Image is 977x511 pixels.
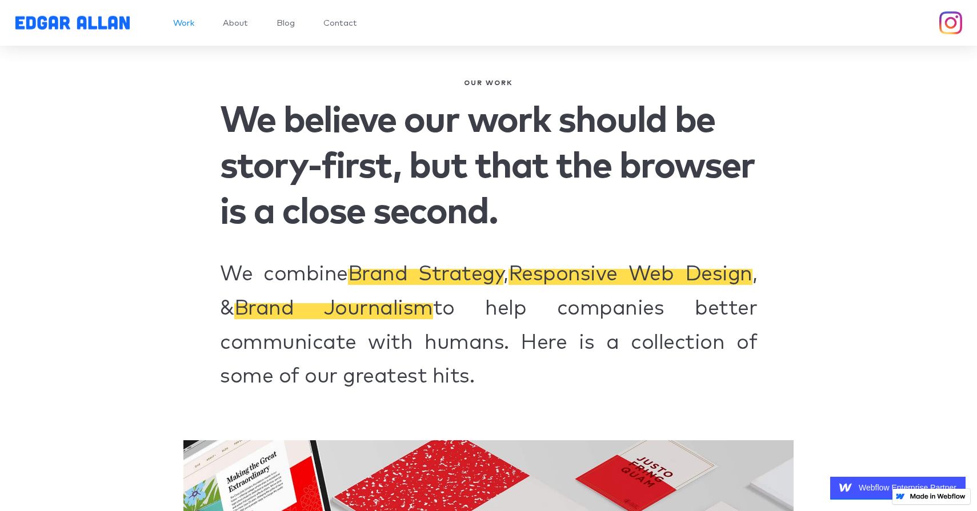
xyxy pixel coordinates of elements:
[508,264,752,285] span: Responsive Web Design
[220,258,757,395] p: We combine , , & to help companies better communicate with humans. Here is a collection of some o...
[223,19,248,27] a: About
[220,80,757,87] h3: OUR WORK
[323,19,357,27] a: Contact
[830,477,966,500] a: Webflow Enterprise Partner
[348,264,504,285] span: Brand Strategy
[220,98,757,235] h1: We believe our work should be story-first, but that the browser is a close second.
[839,481,852,494] img: Webflow
[910,493,966,499] img: Made in Webflow
[173,19,194,27] a: Work
[277,19,295,27] a: Blog
[234,299,433,319] span: Brand Journalism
